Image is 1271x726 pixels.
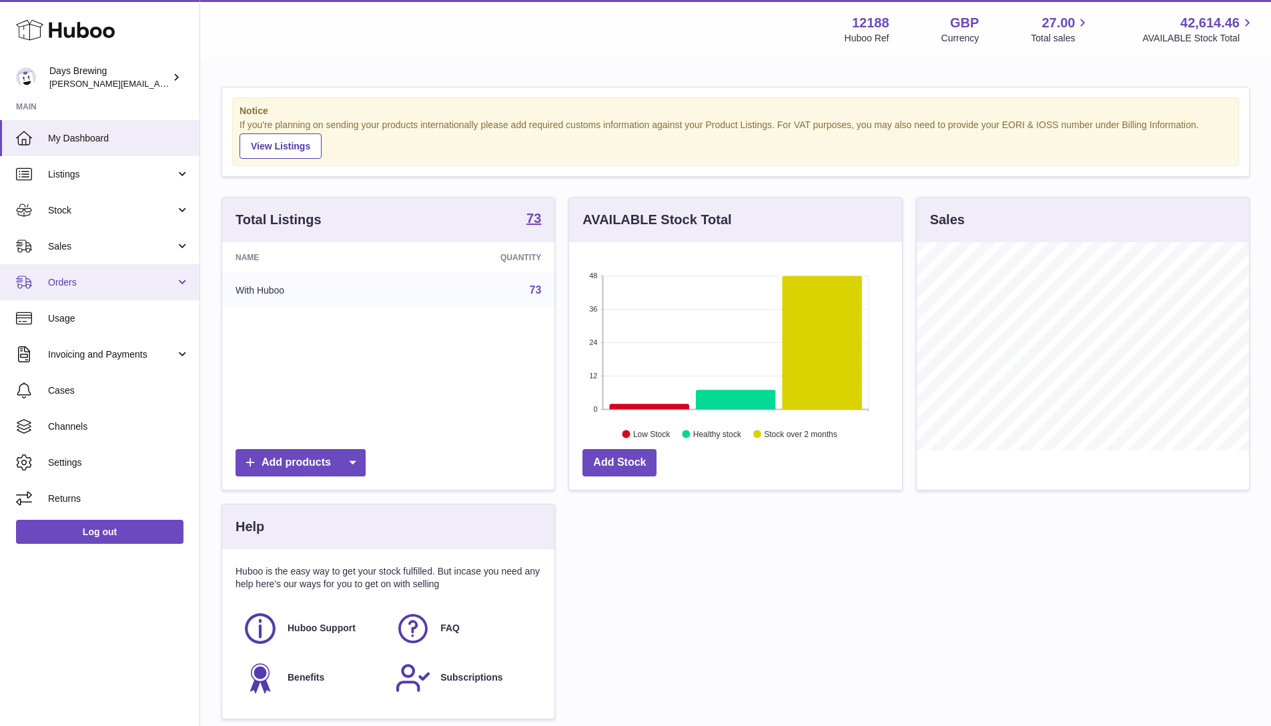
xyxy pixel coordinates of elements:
[526,212,541,225] strong: 73
[48,492,189,505] span: Returns
[395,660,534,696] a: Subscriptions
[1142,32,1255,45] span: AVAILABLE Stock Total
[590,272,598,280] text: 48
[1142,14,1255,45] a: 42,614.46 AVAILABLE Stock Total
[236,565,541,591] p: Huboo is the easy way to get your stock fulfilled. But incase you need any help here's our ways f...
[440,622,460,635] span: FAQ
[48,420,189,433] span: Channels
[845,32,889,45] div: Huboo Ref
[48,384,189,397] span: Cases
[222,242,398,273] th: Name
[240,119,1232,159] div: If you're planning on sending your products internationally please add required customs informati...
[48,132,189,145] span: My Dashboard
[288,671,324,684] span: Benefits
[765,429,837,438] text: Stock over 2 months
[950,14,979,32] strong: GBP
[941,32,979,45] div: Currency
[240,133,322,159] a: View Listings
[440,671,502,684] span: Subscriptions
[1180,14,1240,32] span: 42,614.46
[288,622,356,635] span: Huboo Support
[236,449,366,476] a: Add products
[49,65,169,90] div: Days Brewing
[395,611,534,647] a: FAQ
[590,338,598,346] text: 24
[49,78,268,89] span: [PERSON_NAME][EMAIL_ADDRESS][DOMAIN_NAME]
[242,611,382,647] a: Huboo Support
[236,518,264,536] h3: Help
[530,284,542,296] a: 73
[242,660,382,696] a: Benefits
[590,305,598,313] text: 36
[16,67,36,87] img: greg@daysbrewing.com
[852,14,889,32] strong: 12188
[48,456,189,469] span: Settings
[48,240,175,253] span: Sales
[633,429,671,438] text: Low Stock
[1031,32,1090,45] span: Total sales
[582,211,731,229] h3: AVAILABLE Stock Total
[48,348,175,361] span: Invoicing and Payments
[48,276,175,289] span: Orders
[48,204,175,217] span: Stock
[582,449,657,476] a: Add Stock
[1031,14,1090,45] a: 27.00 Total sales
[590,372,598,380] text: 12
[526,212,541,228] a: 73
[48,312,189,325] span: Usage
[240,105,1232,117] strong: Notice
[398,242,554,273] th: Quantity
[236,211,322,229] h3: Total Listings
[1041,14,1075,32] span: 27.00
[930,211,965,229] h3: Sales
[693,429,742,438] text: Healthy stock
[594,405,598,413] text: 0
[48,168,175,181] span: Listings
[16,520,183,544] a: Log out
[222,273,398,308] td: With Huboo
